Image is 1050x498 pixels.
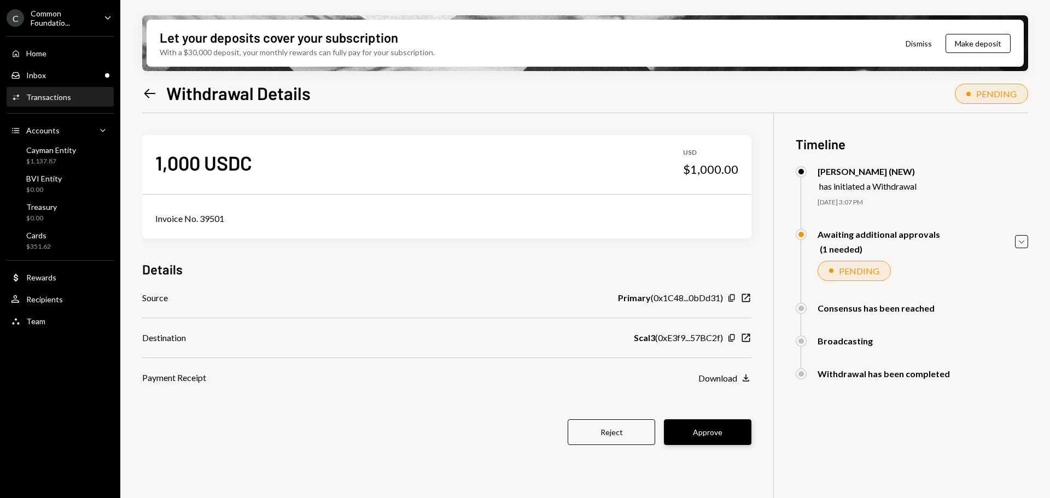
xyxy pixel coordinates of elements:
[618,291,723,304] div: ( 0x1C48...0bDd31 )
[698,373,737,383] div: Download
[7,120,114,140] a: Accounts
[142,371,206,384] div: Payment Receipt
[26,157,76,166] div: $1,137.87
[796,135,1028,153] h3: Timeline
[26,185,62,195] div: $0.00
[26,214,57,223] div: $0.00
[142,260,183,278] h3: Details
[166,82,311,104] h1: Withdrawal Details
[892,31,946,56] button: Dismiss
[26,145,76,155] div: Cayman Entity
[946,34,1011,53] button: Make deposit
[142,331,186,344] div: Destination
[839,266,879,276] div: PENDING
[26,231,51,240] div: Cards
[818,229,940,239] div: Awaiting additional approvals
[155,150,252,175] div: 1,000 USDC
[683,148,738,157] div: USD
[698,372,751,384] button: Download
[160,46,435,58] div: With a $30,000 deposit, your monthly rewards can fully pay for your subscription.
[568,419,655,445] button: Reject
[7,9,24,27] div: C
[7,171,114,197] a: BVI Entity$0.00
[618,291,651,304] b: Primary
[818,198,1028,207] div: [DATE] 3:07 PM
[7,289,114,309] a: Recipients
[683,162,738,177] div: $1,000.00
[26,242,51,251] div: $351.62
[26,202,57,212] div: Treasury
[7,142,114,168] a: Cayman Entity$1,137.87
[7,199,114,225] a: Treasury$0.00
[7,267,114,287] a: Rewards
[7,311,114,331] a: Team
[818,336,873,346] div: Broadcasting
[634,331,655,344] b: Scal3
[820,244,940,254] div: (1 needed)
[155,212,738,225] div: Invoice No. 39501
[818,166,917,177] div: [PERSON_NAME] (NEW)
[818,368,950,379] div: Withdrawal has been completed
[26,295,63,304] div: Recipients
[976,89,1017,99] div: PENDING
[818,303,935,313] div: Consensus has been reached
[26,92,71,102] div: Transactions
[26,273,56,282] div: Rewards
[26,71,46,80] div: Inbox
[819,181,917,191] div: has initiated a Withdrawal
[664,419,751,445] button: Approve
[7,87,114,107] a: Transactions
[26,174,62,183] div: BVI Entity
[26,49,46,58] div: Home
[26,126,60,135] div: Accounts
[31,9,95,27] div: Common Foundatio...
[634,331,723,344] div: ( 0xE3f9...57BC2f )
[160,28,398,46] div: Let your deposits cover your subscription
[142,291,168,304] div: Source
[7,65,114,85] a: Inbox
[7,43,114,63] a: Home
[7,227,114,254] a: Cards$351.62
[26,317,45,326] div: Team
